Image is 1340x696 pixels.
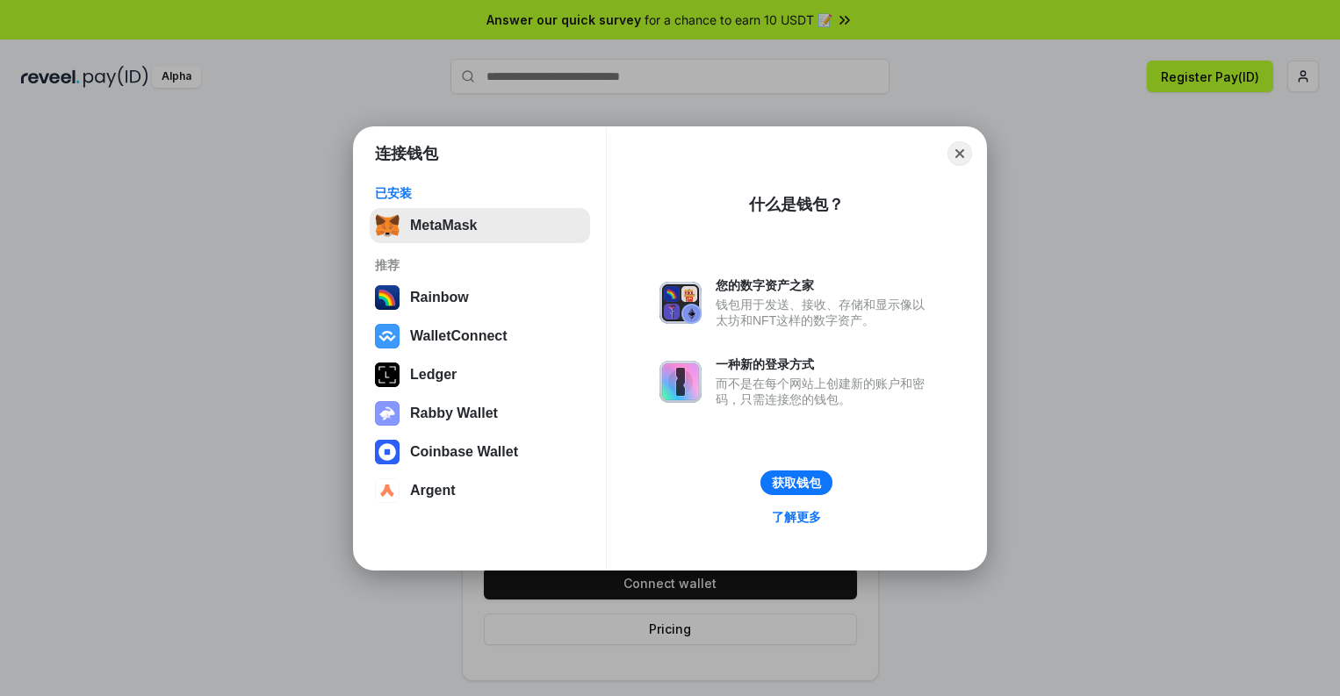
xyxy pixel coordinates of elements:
img: svg+xml,%3Csvg%20xmlns%3D%22http%3A%2F%2Fwww.w3.org%2F2000%2Fsvg%22%20fill%3D%22none%22%20viewBox... [659,282,702,324]
button: Close [947,141,972,166]
button: Rainbow [370,280,590,315]
button: 获取钱包 [760,470,832,495]
div: Rainbow [410,290,469,305]
button: Argent [370,473,590,508]
img: svg+xml,%3Csvg%20fill%3D%22none%22%20height%3D%2233%22%20viewBox%3D%220%200%2035%2033%22%20width%... [375,213,400,238]
button: Rabby Wallet [370,396,590,431]
div: 钱包用于发送、接收、存储和显示像以太坊和NFT这样的数字资产。 [716,297,933,328]
div: Ledger [410,367,457,383]
div: 已安装 [375,185,585,201]
div: 您的数字资产之家 [716,277,933,293]
img: svg+xml,%3Csvg%20xmlns%3D%22http%3A%2F%2Fwww.w3.org%2F2000%2Fsvg%22%20fill%3D%22none%22%20viewBox... [375,401,400,426]
img: svg+xml,%3Csvg%20xmlns%3D%22http%3A%2F%2Fwww.w3.org%2F2000%2Fsvg%22%20fill%3D%22none%22%20viewBox... [659,361,702,403]
button: WalletConnect [370,319,590,354]
div: 一种新的登录方式 [716,356,933,372]
div: 获取钱包 [772,475,821,491]
button: MetaMask [370,208,590,243]
div: Rabby Wallet [410,405,498,421]
div: MetaMask [410,218,477,233]
div: Coinbase Wallet [410,444,518,460]
img: svg+xml,%3Csvg%20width%3D%22120%22%20height%3D%22120%22%20viewBox%3D%220%200%20120%20120%22%20fil... [375,285,400,310]
img: svg+xml,%3Csvg%20width%3D%2228%22%20height%3D%2228%22%20viewBox%3D%220%200%2028%2028%22%20fill%3D... [375,478,400,503]
h1: 连接钱包 [375,143,438,164]
div: WalletConnect [410,328,508,344]
div: 什么是钱包？ [749,194,844,215]
button: Ledger [370,357,590,392]
div: 推荐 [375,257,585,273]
img: svg+xml,%3Csvg%20width%3D%2228%22%20height%3D%2228%22%20viewBox%3D%220%200%2028%2028%22%20fill%3D... [375,324,400,348]
img: svg+xml,%3Csvg%20xmlns%3D%22http%3A%2F%2Fwww.w3.org%2F2000%2Fsvg%22%20width%3D%2228%22%20height%3... [375,362,400,387]
div: 而不是在每个网站上创建新的账户和密码，只需连接您的钱包。 [716,376,933,407]
div: Argent [410,483,456,499]
img: svg+xml,%3Csvg%20width%3D%2228%22%20height%3D%2228%22%20viewBox%3D%220%200%2028%2028%22%20fill%3D... [375,440,400,464]
a: 了解更多 [761,506,832,528]
div: 了解更多 [772,509,821,525]
button: Coinbase Wallet [370,434,590,470]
